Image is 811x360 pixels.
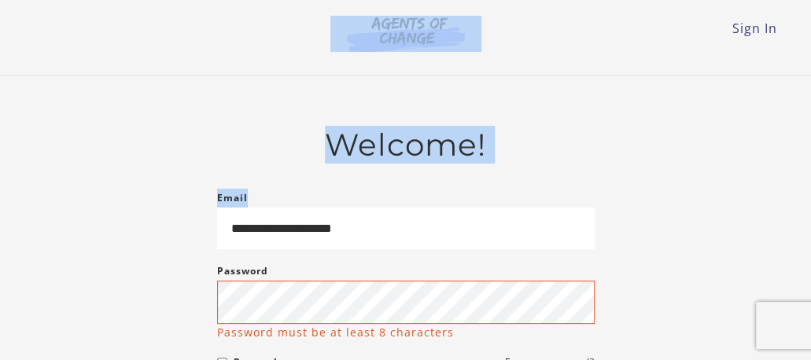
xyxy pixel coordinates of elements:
img: Agents of Change Logo [330,16,481,52]
p: Password must be at least 8 characters [217,324,454,340]
label: Email [217,189,248,208]
h2: Welcome! [217,127,595,163]
label: Password [217,262,268,281]
a: Sign In [732,20,777,37]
